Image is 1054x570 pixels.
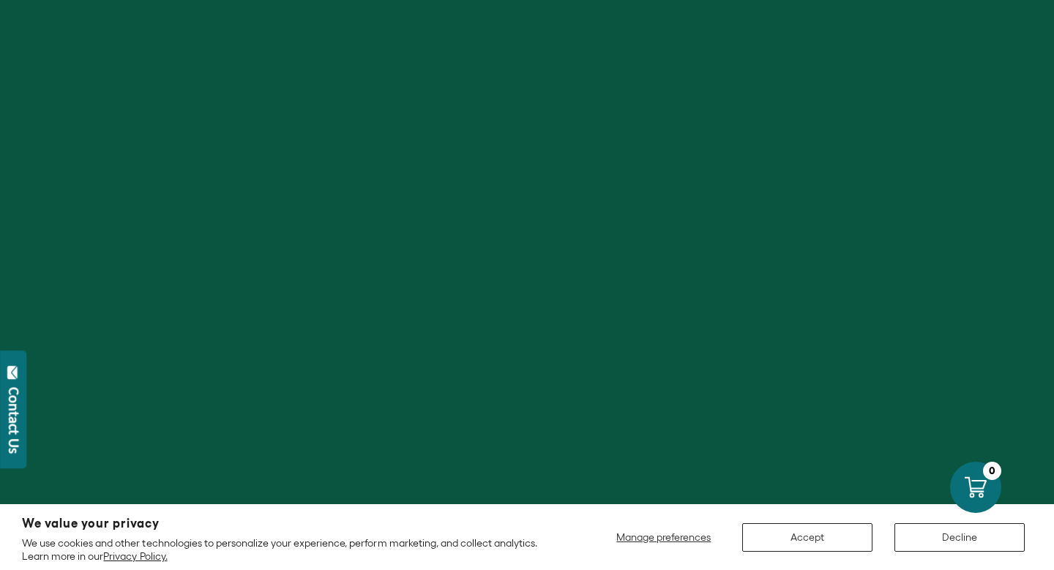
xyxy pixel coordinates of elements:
h2: We value your privacy [22,517,557,530]
div: 0 [983,462,1001,480]
span: Manage preferences [616,531,711,543]
button: Accept [742,523,872,552]
p: We use cookies and other technologies to personalize your experience, perform marketing, and coll... [22,536,557,563]
div: Contact Us [7,387,21,454]
button: Manage preferences [608,523,720,552]
a: Privacy Policy. [103,550,167,562]
button: Decline [894,523,1025,552]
